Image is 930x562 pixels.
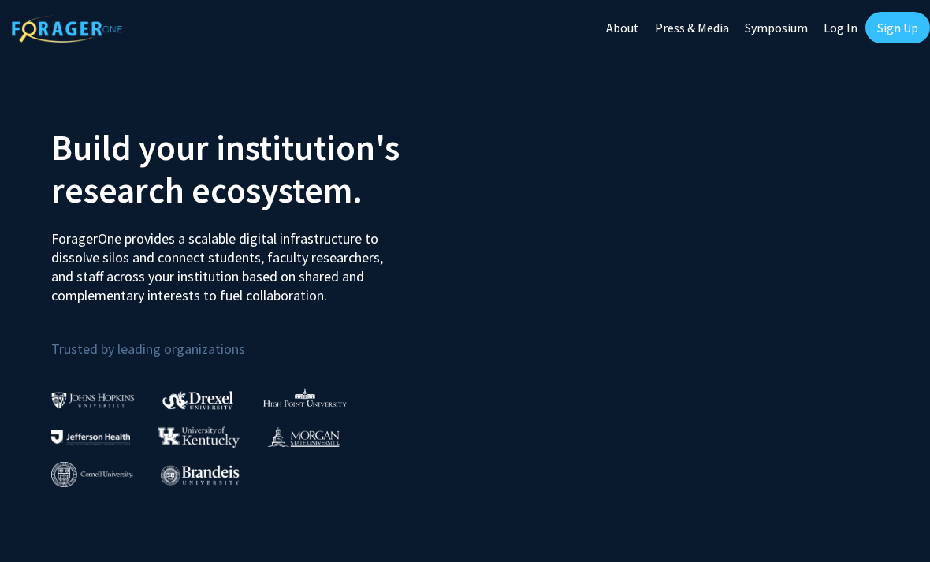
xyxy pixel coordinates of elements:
a: Sign Up [865,12,930,43]
img: Brandeis University [161,465,240,485]
img: ForagerOne Logo [12,15,122,43]
img: Morgan State University [267,426,340,447]
h2: Build your institution's research ecosystem. [51,126,453,211]
p: Trusted by leading organizations [51,318,453,361]
img: High Point University [263,388,347,407]
img: Thomas Jefferson University [51,430,130,445]
img: University of Kentucky [158,426,240,448]
p: ForagerOne provides a scalable digital infrastructure to dissolve silos and connect students, fac... [51,218,405,305]
img: Cornell University [51,462,133,488]
img: Johns Hopkins University [51,392,135,408]
img: Drexel University [162,391,233,409]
